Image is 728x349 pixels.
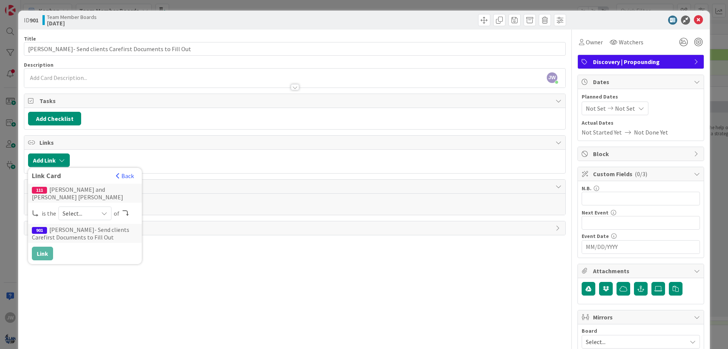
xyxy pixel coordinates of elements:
[593,57,690,66] span: Discovery | Propounding
[32,187,47,194] div: 111
[28,153,70,167] button: Add Link
[586,336,683,347] span: Select...
[582,209,609,216] label: Next Event
[28,112,81,125] button: Add Checklist
[32,172,112,180] div: Link Card
[634,128,668,137] span: Not Done Yet
[32,247,53,260] button: Link
[39,96,552,105] span: Tasks
[586,104,606,113] span: Not Set
[24,42,566,56] input: type card name here...
[615,104,635,113] span: Not Set
[582,328,597,333] span: Board
[593,266,690,275] span: Attachments
[582,128,622,137] span: Not Started Yet
[635,170,647,178] span: ( 0/3 )
[32,207,138,220] div: is the of
[39,138,552,147] span: Links
[116,172,134,180] button: Back
[582,119,700,127] span: Actual Dates
[593,149,690,158] span: Block
[28,224,142,243] div: [PERSON_NAME]- Send clients Carefirst Documents to Fill Out
[586,241,696,254] input: MM/DD/YYYY
[24,35,36,42] label: Title
[39,182,552,191] span: Comments
[593,77,690,86] span: Dates
[547,72,557,83] span: JW
[32,227,47,234] div: 901
[30,16,39,24] b: 901
[582,93,700,101] span: Planned Dates
[586,38,603,47] span: Owner
[63,208,94,219] span: Select...
[39,224,552,233] span: History
[619,38,643,47] span: Watchers
[47,14,97,20] span: Team Member Boards
[593,169,690,178] span: Custom Fields
[593,313,690,322] span: Mirrors
[24,61,53,68] span: Description
[47,20,97,26] b: [DATE]
[24,16,39,25] span: ID
[582,233,700,239] div: Event Date
[582,185,591,192] label: N.B.
[28,184,142,203] div: [PERSON_NAME] and [PERSON_NAME] [PERSON_NAME]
